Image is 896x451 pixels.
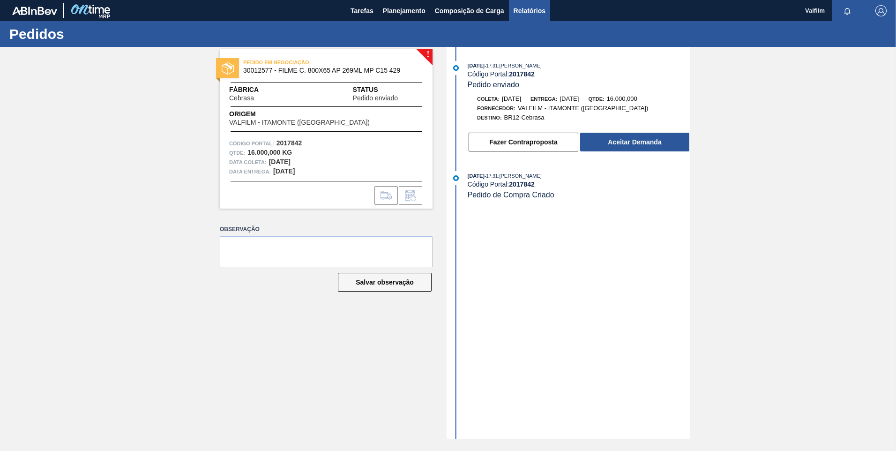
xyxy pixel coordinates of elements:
strong: [DATE] [269,158,291,165]
span: Pedido de Compra Criado [468,191,554,199]
img: TNhmsLtSVTkK8tSr43FrP2fwEKptu5GPRR3wAAAABJRU5ErkJggg== [12,7,57,15]
img: atual [453,175,459,181]
img: Logout [875,5,887,16]
span: : [PERSON_NAME] [498,173,542,179]
label: Observação [220,223,433,236]
strong: 16.000,000 KG [247,149,292,156]
span: Fornecedor: [477,105,515,111]
strong: [DATE] [273,167,295,175]
span: Status [353,85,423,95]
strong: 2017842 [509,180,535,188]
div: Ir para Composição de Carga [374,186,398,205]
span: Pedido enviado [468,81,519,89]
span: Qtde : [229,148,245,158]
span: Pedido enviado [353,95,398,102]
span: [DATE] [502,95,521,102]
span: - 17:31 [485,173,498,179]
strong: 2017842 [509,70,535,78]
button: Salvar observação [338,273,432,292]
span: [DATE] [468,173,485,179]
span: Coleta: [477,96,500,102]
span: VALFILM - ITAMONTE ([GEOGRAPHIC_DATA]) [518,105,649,112]
div: Código Portal: [468,180,690,188]
span: Composição de Carga [435,5,504,16]
button: Fazer Contraproposta [469,133,578,151]
span: Entrega: [530,96,557,102]
span: Qtde: [588,96,604,102]
span: Data coleta: [229,158,267,167]
span: 30012577 - FILME C. 800X65 AP 269ML MP C15 429 [243,67,413,74]
img: atual [453,65,459,71]
span: : [PERSON_NAME] [498,63,542,68]
span: - 17:31 [485,63,498,68]
strong: 2017842 [276,139,302,147]
img: status [222,62,234,75]
span: PEDIDO EM NEGOCIAÇÃO [243,58,374,67]
h1: Pedidos [9,29,176,39]
button: Aceitar Demanda [580,133,689,151]
span: Data entrega: [229,167,271,176]
span: [DATE] [468,63,485,68]
div: Código Portal: [468,70,690,78]
span: Origem [229,109,396,119]
span: Relatórios [514,5,545,16]
div: Informar alteração no pedido [399,186,422,205]
span: Tarefas [351,5,373,16]
span: 16.000,000 [607,95,637,102]
span: [DATE] [560,95,579,102]
span: Cebrasa [229,95,254,102]
span: VALFILM - ITAMONTE ([GEOGRAPHIC_DATA]) [229,119,370,126]
span: Planejamento [383,5,426,16]
span: Fábrica [229,85,284,95]
span: BR12-Cebrasa [504,114,545,121]
span: Destino: [477,115,502,120]
button: Notificações [832,4,862,17]
span: Código Portal: [229,139,274,148]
